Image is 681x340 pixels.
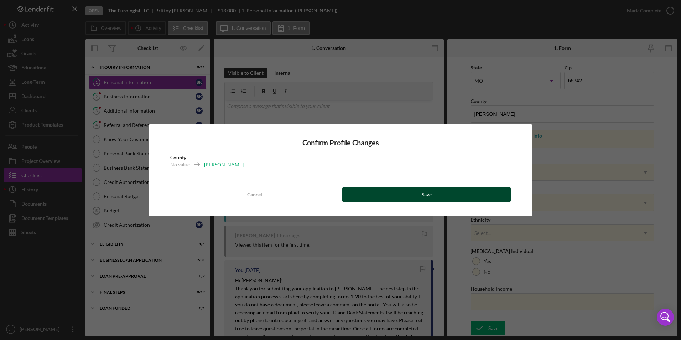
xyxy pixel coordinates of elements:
[422,187,432,202] div: Save
[204,161,244,168] div: [PERSON_NAME]
[247,187,262,202] div: Cancel
[342,187,511,202] button: Save
[170,187,339,202] button: Cancel
[170,161,190,168] div: No value
[657,309,674,326] div: Open Intercom Messenger
[170,139,511,147] h4: Confirm Profile Changes
[170,154,186,160] b: County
